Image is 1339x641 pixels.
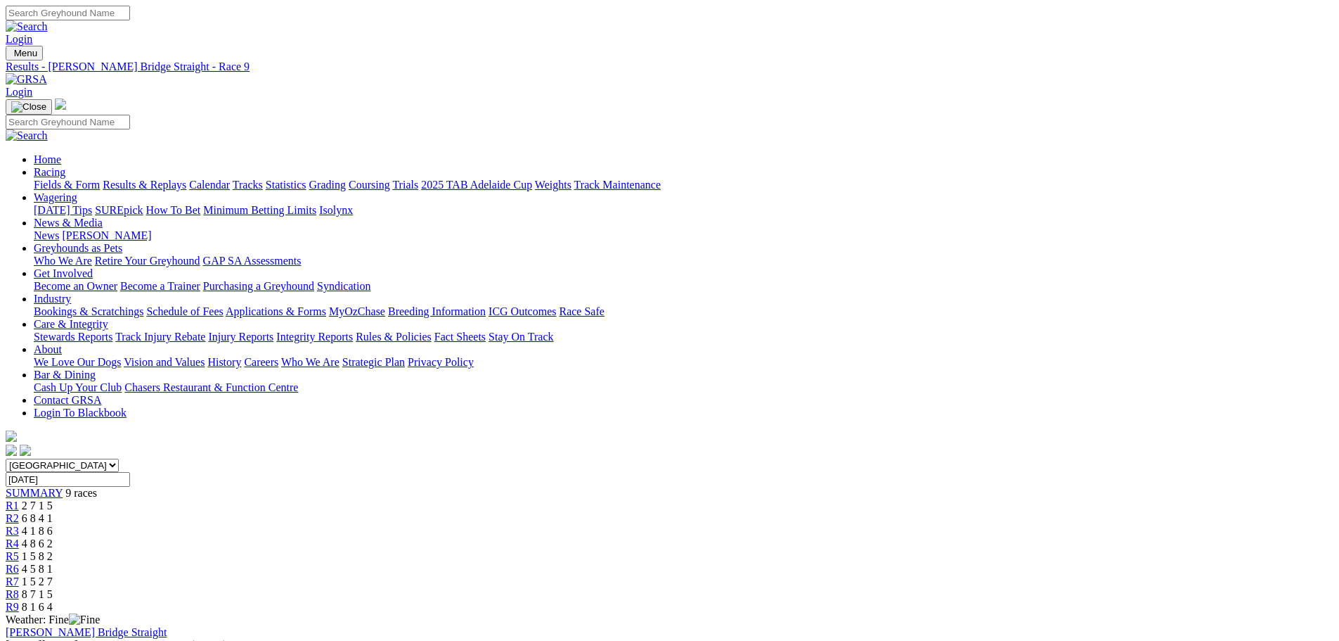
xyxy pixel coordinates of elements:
[22,512,53,524] span: 6 8 4 1
[392,179,418,191] a: Trials
[34,166,65,178] a: Racing
[34,394,101,406] a: Contact GRSA
[22,601,53,613] span: 8 1 6 4
[69,614,100,626] img: Fine
[115,331,205,343] a: Track Injury Rebate
[574,179,661,191] a: Track Maintenance
[11,101,46,113] img: Close
[34,280,1333,293] div: Get Involved
[103,179,186,191] a: Results & Replays
[349,179,390,191] a: Coursing
[146,305,223,317] a: Schedule of Fees
[22,576,53,588] span: 1 5 2 7
[95,255,200,267] a: Retire Your Greyhound
[6,487,63,499] a: SUMMARY
[22,500,53,512] span: 2 7 1 5
[317,280,370,292] a: Syndication
[421,179,532,191] a: 2025 TAB Adelaide Cup
[233,179,263,191] a: Tracks
[6,525,19,537] a: R3
[34,179,1333,191] div: Racing
[34,280,117,292] a: Become an Owner
[6,6,130,20] input: Search
[6,431,17,442] img: logo-grsa-white.png
[276,331,353,343] a: Integrity Reports
[6,538,19,550] a: R4
[6,73,47,86] img: GRSA
[34,407,127,419] a: Login To Blackbook
[124,356,205,368] a: Vision and Values
[14,48,37,58] span: Menu
[65,487,97,499] span: 9 races
[208,331,273,343] a: Injury Reports
[34,356,1333,369] div: About
[34,242,122,254] a: Greyhounds as Pets
[34,305,143,317] a: Bookings & Scratchings
[34,381,1333,394] div: Bar & Dining
[309,179,346,191] a: Grading
[6,576,19,588] span: R7
[34,191,77,203] a: Wagering
[203,204,316,216] a: Minimum Betting Limits
[34,204,1333,217] div: Wagering
[34,381,122,393] a: Cash Up Your Club
[489,305,556,317] a: ICG Outcomes
[22,588,53,600] span: 8 7 1 5
[6,129,48,142] img: Search
[329,305,385,317] a: MyOzChase
[34,229,59,241] a: News
[6,601,19,613] a: R9
[203,280,314,292] a: Purchasing a Greyhound
[146,204,201,216] a: How To Bet
[34,153,61,165] a: Home
[6,500,19,512] a: R1
[34,331,112,343] a: Stewards Reports
[6,445,17,456] img: facebook.svg
[6,614,100,626] span: Weather: Fine
[22,563,53,575] span: 4 5 8 1
[6,588,19,600] a: R8
[20,445,31,456] img: twitter.svg
[281,356,339,368] a: Who We Are
[6,61,1333,73] a: Results - [PERSON_NAME] Bridge Straight - Race 9
[22,550,53,562] span: 1 5 8 2
[34,217,103,229] a: News & Media
[535,179,571,191] a: Weights
[6,115,130,129] input: Search
[6,550,19,562] span: R5
[34,179,100,191] a: Fields & Form
[207,356,241,368] a: History
[6,563,19,575] a: R6
[388,305,486,317] a: Breeding Information
[6,46,43,61] button: Toggle navigation
[124,381,298,393] a: Chasers Restaurant & Function Centre
[6,512,19,524] a: R2
[22,525,53,537] span: 4 1 8 6
[22,538,53,550] span: 4 8 6 2
[6,33,32,45] a: Login
[34,343,62,355] a: About
[6,99,52,115] button: Toggle navigation
[34,369,96,381] a: Bar & Dining
[62,229,151,241] a: [PERSON_NAME]
[34,331,1333,343] div: Care & Integrity
[244,356,278,368] a: Careers
[120,280,200,292] a: Become a Trainer
[95,204,143,216] a: SUREpick
[6,626,167,638] a: [PERSON_NAME] Bridge Straight
[34,293,71,305] a: Industry
[489,331,553,343] a: Stay On Track
[34,204,92,216] a: [DATE] Tips
[203,255,302,267] a: GAP SA Assessments
[189,179,230,191] a: Calendar
[6,472,130,487] input: Select date
[34,305,1333,318] div: Industry
[34,267,93,279] a: Get Involved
